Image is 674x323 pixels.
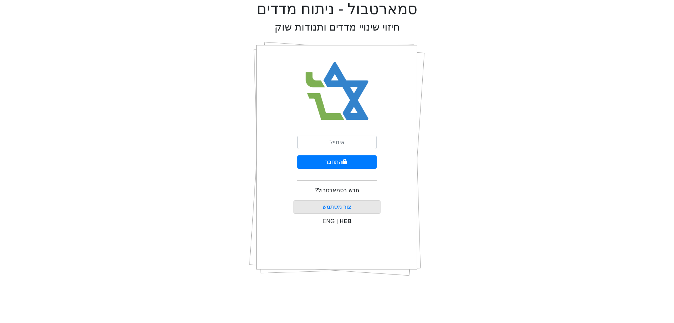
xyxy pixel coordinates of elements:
[297,155,377,169] button: התחבר
[275,21,400,33] h2: חיזוי שינויי מדדים ותנודות שוק
[323,218,335,224] span: ENG
[336,218,338,224] span: |
[340,218,352,224] span: HEB
[315,186,359,195] p: חדש בסמארטבול?
[323,204,351,210] a: צור משתמש
[299,53,375,130] img: Smart Bull
[297,136,377,149] input: אימייל
[293,200,381,214] button: צור משתמש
